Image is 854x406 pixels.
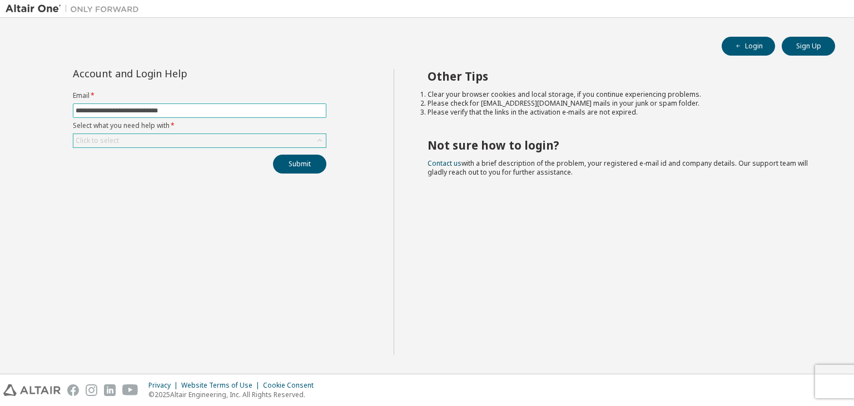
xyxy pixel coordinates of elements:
[181,381,263,390] div: Website Terms of Use
[428,108,816,117] li: Please verify that the links in the activation e-mails are not expired.
[428,138,816,152] h2: Not sure how to login?
[428,159,808,177] span: with a brief description of the problem, your registered e-mail id and company details. Our suppo...
[3,384,61,396] img: altair_logo.svg
[73,134,326,147] div: Click to select
[428,99,816,108] li: Please check for [EMAIL_ADDRESS][DOMAIN_NAME] mails in your junk or spam folder.
[122,384,138,396] img: youtube.svg
[428,90,816,99] li: Clear your browser cookies and local storage, if you continue experiencing problems.
[148,381,181,390] div: Privacy
[73,69,276,78] div: Account and Login Help
[6,3,145,14] img: Altair One
[782,37,835,56] button: Sign Up
[273,155,326,174] button: Submit
[722,37,775,56] button: Login
[428,69,816,83] h2: Other Tips
[428,159,461,168] a: Contact us
[263,381,320,390] div: Cookie Consent
[73,91,326,100] label: Email
[73,121,326,130] label: Select what you need help with
[86,384,97,396] img: instagram.svg
[148,390,320,399] p: © 2025 Altair Engineering, Inc. All Rights Reserved.
[76,136,119,145] div: Click to select
[104,384,116,396] img: linkedin.svg
[67,384,79,396] img: facebook.svg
